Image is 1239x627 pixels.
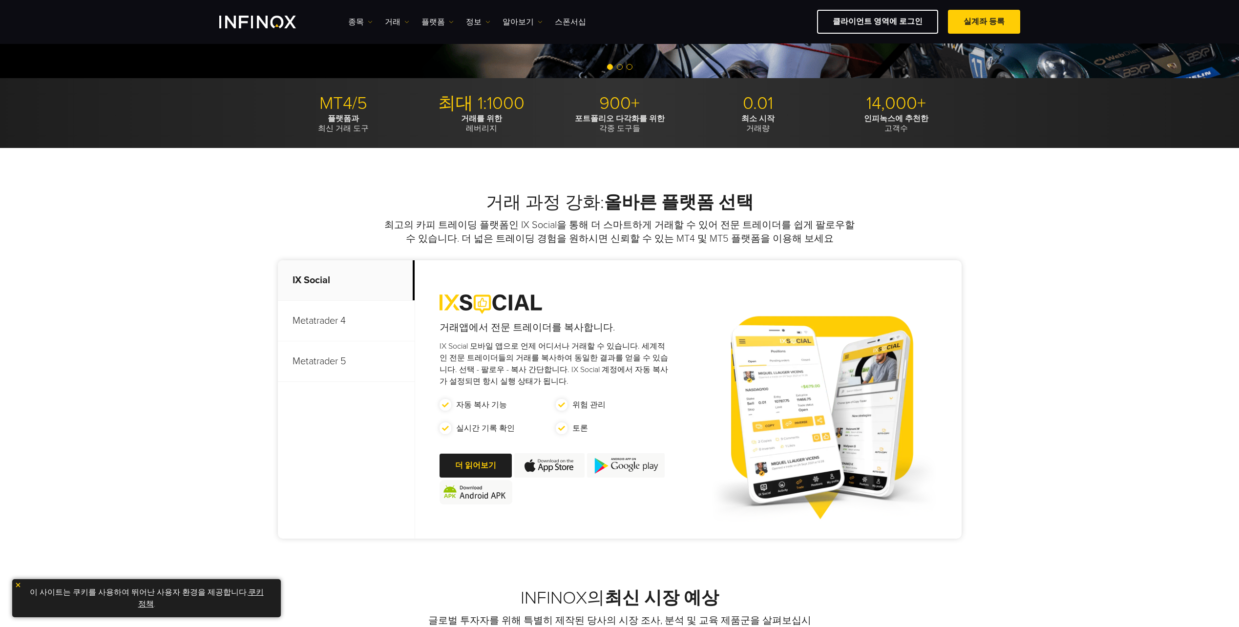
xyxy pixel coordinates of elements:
[741,114,775,124] strong: 최소 시작
[416,114,547,133] p: 레버리지
[605,587,719,608] strong: 최신 시장 예상
[554,114,685,133] p: 각종 도구들
[456,399,507,411] p: 자동 복사 기능
[604,192,754,213] strong: 올바른 플랫폼 선택
[572,399,606,411] p: 위험 관리
[15,582,21,588] img: yellow close icon
[440,321,672,334] h4: 거래앱에서 전문 트레이더를 복사합니다.
[328,114,359,124] strong: 플랫폼과
[421,16,454,28] a: 플랫폼
[456,422,515,434] p: 실시간 기록 확인
[503,16,543,28] a: 알아보기
[219,16,319,28] a: INFINOX Logo
[440,454,512,478] a: 더 읽어보기
[466,16,490,28] a: 정보
[385,16,409,28] a: 거래
[864,114,928,124] strong: 인피녹스에 추천한
[278,192,962,213] h2: 거래 과정 강화:
[831,114,962,133] p: 고객수
[278,341,415,382] p: Metatrader 5
[278,260,415,301] p: IX Social
[278,587,962,609] h2: INFINOX의
[383,218,857,246] p: 최고의 카피 트레이딩 플랫폼인 IX Social을 통해 더 스마트하게 거래할 수 있어 전문 트레이더를 쉽게 팔로우할 수 있습니다. 더 넓은 트레이딩 경험을 원하시면 신뢰할 수...
[461,114,502,124] strong: 거래를 위한
[278,301,415,341] p: Metatrader 4
[817,10,938,34] a: 클라이언트 영역에 로그인
[416,93,547,114] p: 최대 1:1000
[17,584,276,612] p: 이 사이트는 쿠키를 사용하여 뛰어난 사용자 환경을 제공합니다. .
[627,64,632,70] span: Go to slide 3
[555,16,586,28] a: 스폰서십
[607,64,613,70] span: Go to slide 1
[278,114,409,133] p: 최신 거래 도구
[572,422,588,434] p: 토론
[278,93,409,114] p: MT4/5
[554,93,685,114] p: 900+
[693,93,823,114] p: 0.01
[617,64,623,70] span: Go to slide 2
[693,114,823,133] p: 거래량
[948,10,1020,34] a: 실계좌 등록
[575,114,665,124] strong: 포트폴리오 다각화를 위한
[440,340,672,387] p: IX Social 모바일 앱으로 언제 어디서나 거래할 수 있습니다. 세계적인 전문 트레이더들의 거래를 복사하여 동일한 결과를 얻을 수 있습니다. 선택 - 팔로우 - 복사 간단...
[831,93,962,114] p: 14,000+
[348,16,373,28] a: 종목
